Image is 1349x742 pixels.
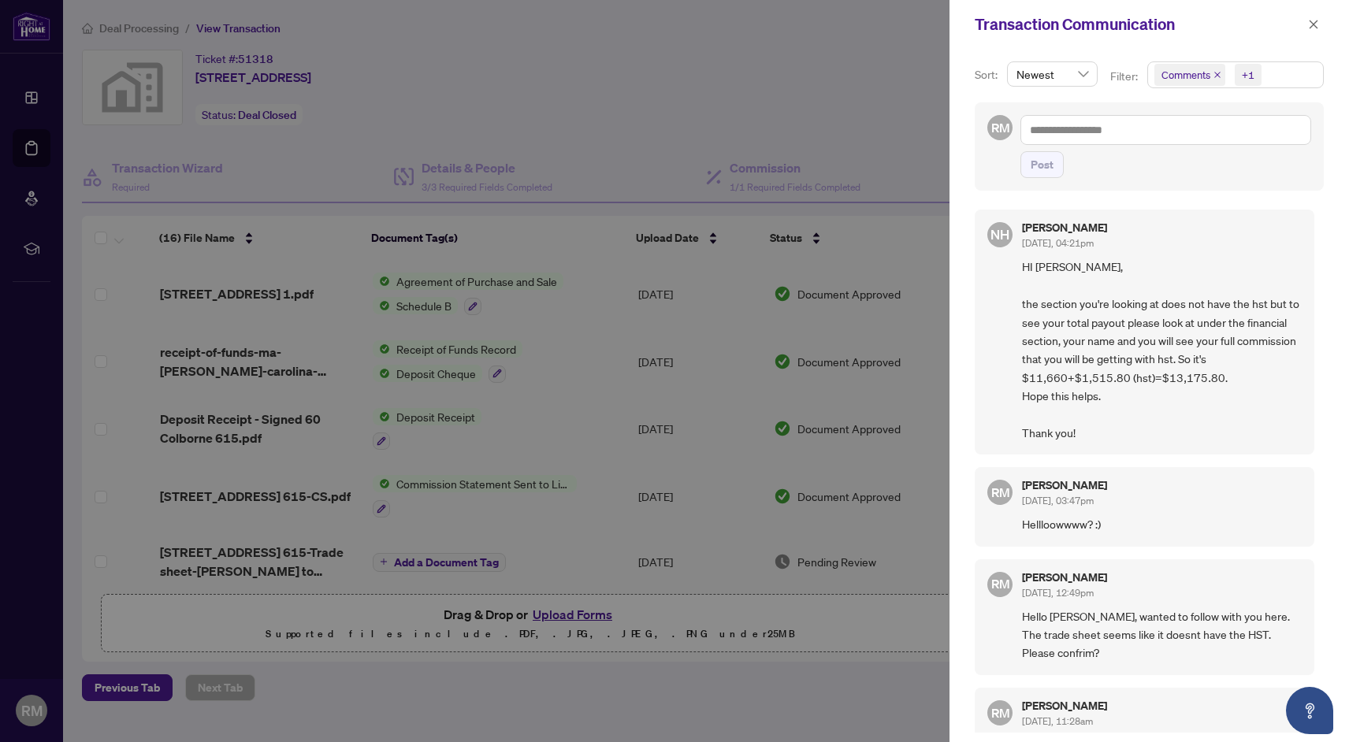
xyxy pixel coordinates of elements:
[990,483,1009,503] span: RM
[1022,607,1302,662] span: Hello [PERSON_NAME], wanted to follow with you here. The trade sheet seems like it doesnt have th...
[1022,715,1093,727] span: [DATE], 11:28am
[1154,64,1225,86] span: Comments
[1110,68,1140,85] p: Filter:
[1242,67,1254,83] div: +1
[990,118,1009,138] span: RM
[1022,222,1107,233] h5: [PERSON_NAME]
[1022,495,1094,506] span: [DATE], 03:47pm
[975,13,1303,36] div: Transaction Communication
[1286,687,1333,734] button: Open asap
[1022,480,1107,491] h5: [PERSON_NAME]
[1022,237,1094,249] span: [DATE], 04:21pm
[1022,700,1107,711] h5: [PERSON_NAME]
[1161,67,1210,83] span: Comments
[990,224,1009,245] span: NH
[1213,71,1221,79] span: close
[1022,572,1107,583] h5: [PERSON_NAME]
[1022,515,1302,533] span: Hellloowwww? :)
[990,703,1009,722] span: RM
[1020,151,1064,178] button: Post
[1016,62,1088,86] span: Newest
[1022,258,1302,442] span: HI [PERSON_NAME], the section you're looking at does not have the hst but to see your total payou...
[990,574,1009,594] span: RM
[975,66,1001,83] p: Sort:
[1308,19,1319,30] span: close
[1022,587,1094,599] span: [DATE], 12:49pm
